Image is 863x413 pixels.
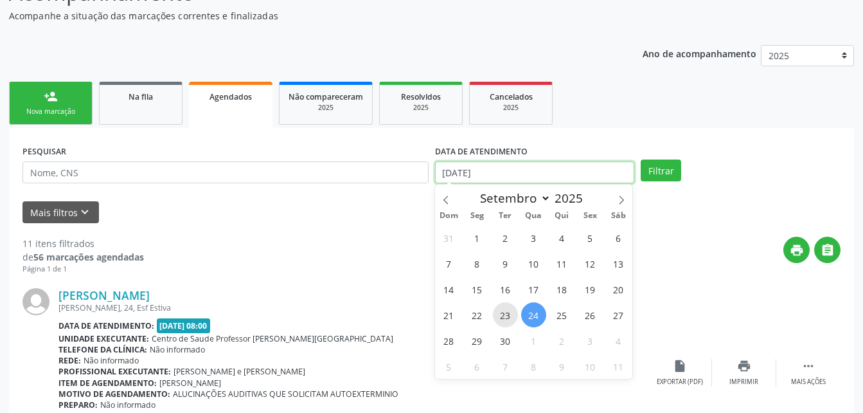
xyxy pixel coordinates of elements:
span: Setembro 2, 2025 [493,225,518,250]
i: print [737,359,751,373]
span: Qui [547,212,576,220]
span: Dom [435,212,463,220]
span: Setembro 14, 2025 [436,277,461,302]
span: Setembro 10, 2025 [521,251,546,276]
button: Filtrar [641,160,681,181]
span: Setembro 18, 2025 [549,277,574,302]
select: Month [474,189,551,207]
div: 2025 [289,103,363,113]
span: Agendados [209,91,252,102]
span: Setembro 25, 2025 [549,302,574,327]
span: Setembro 29, 2025 [465,328,490,353]
span: Agosto 31, 2025 [436,225,461,250]
button: Mais filtroskeyboard_arrow_down [22,201,99,224]
span: Outubro 9, 2025 [549,354,574,379]
span: Setembro 19, 2025 [578,277,603,302]
span: Setembro 20, 2025 [606,277,631,302]
label: DATA DE ATENDIMENTO [435,142,528,161]
p: Ano de acompanhamento [643,45,756,61]
i:  [821,243,835,257]
span: Ter [491,212,519,220]
div: Mais ações [791,378,826,387]
i: keyboard_arrow_down [78,205,92,219]
span: Setembro 23, 2025 [493,302,518,327]
span: Na fila [129,91,153,102]
span: Setembro 16, 2025 [493,277,518,302]
span: Outubro 2, 2025 [549,328,574,353]
span: Outubro 6, 2025 [465,354,490,379]
span: Setembro 11, 2025 [549,251,574,276]
span: Outubro 10, 2025 [578,354,603,379]
span: Outubro 11, 2025 [606,354,631,379]
label: PESQUISAR [22,142,66,161]
b: Rede: [58,355,81,366]
span: Setembro 5, 2025 [578,225,603,250]
span: Setembro 28, 2025 [436,328,461,353]
b: Telefone da clínica: [58,344,147,355]
span: Setembro 1, 2025 [465,225,490,250]
span: [DATE] 08:00 [157,318,211,333]
input: Selecione um intervalo [435,161,635,183]
span: Não informado [84,355,139,366]
span: Outubro 3, 2025 [578,328,603,353]
span: Setembro 30, 2025 [493,328,518,353]
div: Página 1 de 1 [22,264,144,275]
b: Profissional executante: [58,366,171,377]
span: [PERSON_NAME] e [PERSON_NAME] [173,366,305,377]
span: Cancelados [490,91,533,102]
div: 2025 [479,103,543,113]
span: Setembro 26, 2025 [578,302,603,327]
input: Nome, CNS [22,161,429,183]
div: person_add [44,89,58,104]
div: Nova marcação [19,107,83,116]
span: Não compareceram [289,91,363,102]
span: ALUCINAÇÕES AUDITIVAS QUE SOLICITAM AUTOEXTERMINIO [173,389,398,399]
span: [PERSON_NAME] [159,378,221,389]
span: Centro de Saude Professor [PERSON_NAME][GEOGRAPHIC_DATA] [152,333,393,344]
span: Setembro 12, 2025 [578,251,603,276]
span: Setembro 22, 2025 [465,302,490,327]
div: Exportar (PDF) [657,378,703,387]
b: Item de agendamento: [58,378,157,389]
span: Outubro 8, 2025 [521,354,546,379]
span: Setembro 17, 2025 [521,277,546,302]
span: Setembro 6, 2025 [606,225,631,250]
b: Motivo de agendamento: [58,389,170,399]
span: Setembro 27, 2025 [606,302,631,327]
input: Year [551,190,593,206]
strong: 56 marcações agendadas [33,251,144,263]
span: Sáb [604,212,632,220]
span: Setembro 13, 2025 [606,251,631,276]
b: Preparo: [58,399,98,410]
i: print [790,243,804,257]
span: Outubro 4, 2025 [606,328,631,353]
b: Data de atendimento: [58,320,154,331]
span: Setembro 24, 2025 [521,302,546,327]
span: Outubro 7, 2025 [493,354,518,379]
button:  [814,237,841,263]
div: [PERSON_NAME], 24, Esf Estiva [58,302,648,313]
span: Qua [519,212,547,220]
p: Acompanhe a situação das marcações correntes e finalizadas [9,9,601,23]
span: Setembro 8, 2025 [465,251,490,276]
span: Setembro 3, 2025 [521,225,546,250]
span: Setembro 9, 2025 [493,251,518,276]
b: Unidade executante: [58,333,149,344]
span: Setembro 4, 2025 [549,225,574,250]
span: Outubro 1, 2025 [521,328,546,353]
div: Imprimir [729,378,758,387]
span: Seg [463,212,491,220]
img: img [22,288,49,315]
button: print [783,237,810,263]
span: Setembro 7, 2025 [436,251,461,276]
span: Setembro 15, 2025 [465,277,490,302]
a: [PERSON_NAME] [58,288,150,302]
span: Não informado [100,399,156,410]
span: Outubro 5, 2025 [436,354,461,379]
span: Resolvidos [401,91,441,102]
span: Não informado [150,344,205,355]
div: 11 itens filtrados [22,237,144,250]
div: 2025 [389,103,453,113]
i: insert_drive_file [673,359,687,373]
span: Setembro 21, 2025 [436,302,461,327]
